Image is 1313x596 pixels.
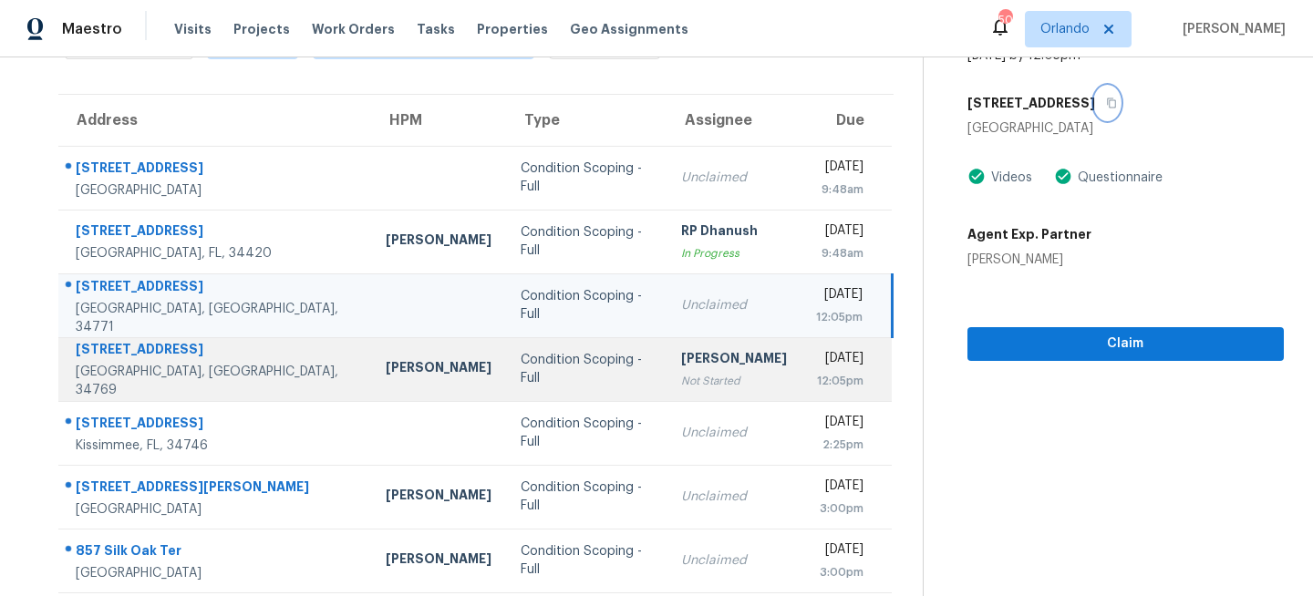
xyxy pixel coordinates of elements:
[521,478,652,515] div: Condition Scoping - Full
[967,251,1091,269] div: [PERSON_NAME]
[998,11,1011,29] div: 50
[76,564,357,582] div: [GEOGRAPHIC_DATA]
[386,550,491,572] div: [PERSON_NAME]
[76,414,357,437] div: [STREET_ADDRESS]
[967,94,1095,112] h5: [STREET_ADDRESS]
[76,437,357,455] div: Kissimmee, FL, 34746
[816,285,863,308] div: [DATE]
[967,167,986,186] img: Artifact Present Icon
[667,95,801,146] th: Assignee
[417,23,455,36] span: Tasks
[521,287,652,324] div: Condition Scoping - Full
[76,541,357,564] div: 857 Silk Oak Ter
[816,540,864,563] div: [DATE]
[1175,20,1286,38] span: [PERSON_NAME]
[521,415,652,451] div: Condition Scoping - Full
[681,488,787,506] div: Unclaimed
[967,119,1284,138] div: [GEOGRAPHIC_DATA]
[816,349,864,372] div: [DATE]
[681,349,787,372] div: [PERSON_NAME]
[76,500,357,519] div: [GEOGRAPHIC_DATA]
[816,372,864,390] div: 12:05pm
[967,225,1091,243] h5: Agent Exp. Partner
[681,424,787,442] div: Unclaimed
[816,308,863,326] div: 12:05pm
[681,169,787,187] div: Unclaimed
[76,244,357,262] div: [GEOGRAPHIC_DATA], FL, 34420
[76,159,357,181] div: [STREET_ADDRESS]
[386,358,491,381] div: [PERSON_NAME]
[477,20,548,38] span: Properties
[386,486,491,509] div: [PERSON_NAME]
[816,413,864,436] div: [DATE]
[76,478,357,500] div: [STREET_ADDRESS][PERSON_NAME]
[681,551,787,570] div: Unclaimed
[967,327,1284,361] button: Claim
[1072,169,1163,187] div: Questionnaire
[76,340,357,363] div: [STREET_ADDRESS]
[1054,167,1072,186] img: Artifact Present Icon
[816,158,864,180] div: [DATE]
[816,477,864,499] div: [DATE]
[681,372,787,390] div: Not Started
[506,95,667,146] th: Type
[521,159,652,196] div: Condition Scoping - Full
[521,223,652,260] div: Condition Scoping - Full
[76,363,357,399] div: [GEOGRAPHIC_DATA], [GEOGRAPHIC_DATA], 34769
[681,221,787,244] div: RP Dhanush
[371,95,506,146] th: HPM
[233,20,290,38] span: Projects
[801,95,893,146] th: Due
[76,221,357,244] div: [STREET_ADDRESS]
[58,95,371,146] th: Address
[681,244,787,262] div: In Progress
[816,180,864,199] div: 9:48am
[1040,20,1090,38] span: Orlando
[681,296,787,314] div: Unclaimed
[76,300,357,336] div: [GEOGRAPHIC_DATA], [GEOGRAPHIC_DATA], 34771
[386,231,491,253] div: [PERSON_NAME]
[312,20,395,38] span: Work Orders
[982,333,1269,355] span: Claim
[816,244,864,262] div: 9:48am
[816,436,864,454] div: 2:25pm
[62,20,122,38] span: Maestro
[174,20,212,38] span: Visits
[570,20,688,38] span: Geo Assignments
[816,499,864,518] div: 3:00pm
[1095,87,1120,119] button: Copy Address
[816,221,864,244] div: [DATE]
[816,563,864,581] div: 3:00pm
[521,351,652,387] div: Condition Scoping - Full
[76,181,357,200] div: [GEOGRAPHIC_DATA]
[521,542,652,579] div: Condition Scoping - Full
[76,277,357,300] div: [STREET_ADDRESS]
[986,169,1032,187] div: Videos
